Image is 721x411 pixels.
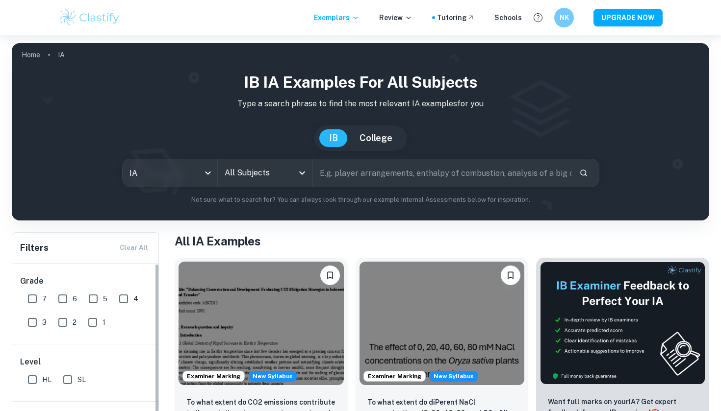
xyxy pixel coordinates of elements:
[179,262,344,385] img: ESS IA example thumbnail: To what extent do CO2 emissions contribu
[58,8,121,27] img: Clastify logo
[593,9,663,26] button: UPGRADE NOW
[73,293,77,304] span: 6
[22,48,40,62] a: Home
[540,262,705,385] img: Thumbnail
[12,43,709,220] img: profile cover
[123,159,217,187] div: IA
[58,49,65,60] p: IA
[20,275,152,287] h6: Grade
[430,371,478,382] span: New Syllabus
[20,241,49,255] h6: Filters
[133,293,138,304] span: 4
[350,129,402,147] button: College
[530,9,546,26] button: Help and Feedback
[320,266,340,285] button: Bookmark
[379,12,412,23] p: Review
[575,165,592,181] button: Search
[295,166,309,180] button: Open
[313,159,571,187] input: E.g. player arrangements, enthalpy of combustion, analysis of a big city...
[364,372,425,381] span: Examiner Marking
[20,195,701,205] p: Not sure what to search for? You can always look through our example Internal Assessments below f...
[73,317,77,328] span: 2
[42,374,51,385] span: HL
[437,12,475,23] a: Tutoring
[494,12,522,23] a: Schools
[183,372,244,381] span: Examiner Marking
[319,129,348,147] button: IB
[20,356,152,368] h6: Level
[42,317,47,328] span: 3
[249,371,297,382] span: New Syllabus
[42,293,47,304] span: 7
[20,71,701,94] h1: IB IA examples for all subjects
[77,374,86,385] span: SL
[249,371,297,382] div: Starting from the May 2026 session, the ESS IA requirements have changed. We created this exempla...
[175,232,709,250] h1: All IA Examples
[103,293,107,304] span: 5
[103,317,105,328] span: 1
[501,266,520,285] button: Bookmark
[360,262,525,385] img: ESS IA example thumbnail: To what extent do diPerent NaCl concentr
[314,12,360,23] p: Exemplars
[559,12,570,23] h6: NK
[554,8,574,27] button: NK
[20,98,701,110] p: Type a search phrase to find the most relevant IA examples for you
[430,371,478,382] div: Starting from the May 2026 session, the ESS IA requirements have changed. We created this exempla...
